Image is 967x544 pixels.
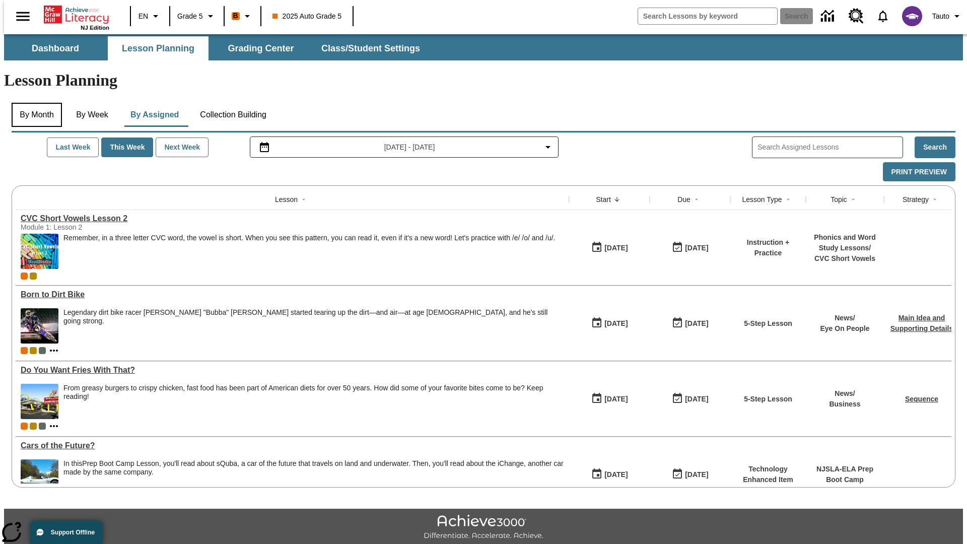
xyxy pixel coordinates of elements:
div: OL 2025 Auto Grade 6 [39,423,46,430]
a: Cars of the Future? , Lessons [21,441,564,450]
div: Topic [831,194,847,205]
button: 08/15/25: Last day the lesson can be accessed [668,238,712,257]
div: [DATE] [604,317,628,330]
div: In this [63,459,564,477]
div: Cars of the Future? [21,441,564,450]
div: From greasy burgers to crispy chicken, fast food has been part of American diets for over 50 year... [63,384,564,401]
p: 5-Step Lesson [744,394,792,404]
div: SubNavbar [4,34,963,60]
img: Achieve3000 Differentiate Accelerate Achieve [424,515,543,540]
button: By Week [67,103,117,127]
a: Home [44,5,109,25]
button: By Month [12,103,62,127]
p: Phonics and Word Study Lessons / [811,232,879,253]
button: Profile/Settings [928,7,967,25]
a: Born to Dirt Bike, Lessons [21,290,564,299]
button: Print Preview [883,162,955,182]
p: Technology Enhanced Item [735,464,801,485]
div: [DATE] [685,468,708,481]
div: Current Class [21,423,28,430]
a: Main Idea and Supporting Details [890,314,953,332]
button: Sort [298,193,310,206]
button: 08/11/25: Last day the lesson can be accessed [668,389,712,409]
button: Sort [611,193,623,206]
div: SubNavbar [4,36,429,60]
span: NJ Edition [81,25,109,31]
div: Due [677,194,690,205]
p: News / [829,388,860,399]
svg: Collapse Date Range Filter [542,141,554,153]
span: New 2025 class [30,273,37,280]
div: OL 2025 Auto Grade 6 [39,347,46,354]
div: Current Class [21,347,28,354]
button: Show more classes [48,420,60,432]
div: [DATE] [604,468,628,481]
button: Support Offline [30,521,103,544]
input: search field [638,8,777,24]
div: New 2025 class [30,423,37,430]
button: Lesson Planning [108,36,209,60]
button: Sort [847,193,859,206]
a: Notifications [870,3,896,29]
button: Last Week [47,138,99,157]
div: [DATE] [685,317,708,330]
button: Open side menu [8,2,38,31]
testabrev: Prep Boot Camp Lesson, you'll read about sQuba, a car of the future that travels on land and unde... [63,459,564,476]
img: avatar image [902,6,922,26]
p: Remember, in a three letter CVC word, the vowel is short. When you see this pattern, you can read... [63,234,555,242]
button: 08/11/25: First time the lesson was available [588,314,631,333]
button: Search [915,137,955,158]
button: Grading Center [211,36,311,60]
div: [DATE] [685,393,708,405]
span: From greasy burgers to crispy chicken, fast food has been part of American diets for over 50 year... [63,384,564,419]
div: [DATE] [685,242,708,254]
div: New 2025 class [30,347,37,354]
span: Grade 5 [177,11,203,22]
button: Grade: Grade 5, Select a grade [173,7,221,25]
a: Resource Center, Will open in new tab [843,3,870,30]
button: 08/08/25: First time the lesson was available [588,465,631,484]
button: Language: EN, Select a language [134,7,166,25]
span: Support Offline [51,529,95,536]
div: Strategy [903,194,929,205]
input: Search Assigned Lessons [757,140,903,155]
div: Born to Dirt Bike [21,290,564,299]
button: Class/Student Settings [313,36,428,60]
div: Current Class [21,273,28,280]
div: Legendary dirt bike racer James "Bubba" Stewart started tearing up the dirt—and air—at age 4, and... [63,308,564,344]
button: Dashboard [5,36,106,60]
a: Data Center [815,3,843,30]
img: One of the first McDonald's stores, with the iconic red sign and golden arches. [21,384,58,419]
button: Boost Class color is orange. Change class color [228,7,257,25]
button: 08/01/26: Last day the lesson can be accessed [668,465,712,484]
div: Lesson [275,194,298,205]
h1: Lesson Planning [4,71,963,90]
div: Remember, in a three letter CVC word, the vowel is short. When you see this pattern, you can read... [63,234,555,269]
div: [DATE] [604,393,628,405]
div: Lesson Type [742,194,782,205]
button: Collection Building [192,103,274,127]
p: 5-Step Lesson [744,318,792,329]
img: Motocross racer James Stewart flies through the air on his dirt bike. [21,308,58,344]
button: By Assigned [122,103,187,127]
button: 08/11/25: First time the lesson was available [588,389,631,409]
div: Legendary dirt bike racer [PERSON_NAME] "Bubba" [PERSON_NAME] started tearing up the dirt—and air... [63,308,564,325]
button: 08/15/25: First time the lesson was available [588,238,631,257]
p: CVC Short Vowels [811,253,879,264]
button: Select a new avatar [896,3,928,29]
div: Home [44,4,109,31]
button: Sort [690,193,703,206]
p: News / [820,313,869,323]
button: Show more classes [48,345,60,357]
span: B [233,10,238,22]
img: CVC Short Vowels Lesson 2. [21,234,58,269]
button: Sort [782,193,794,206]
